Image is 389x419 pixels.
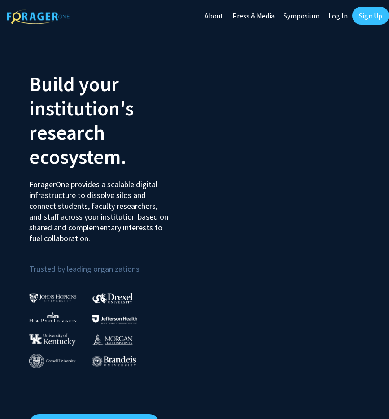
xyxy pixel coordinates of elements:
[29,251,188,276] p: Trusted by leading organizations
[29,312,77,322] img: High Point University
[7,9,70,24] img: ForagerOne Logo
[29,333,76,345] img: University of Kentucky
[92,293,133,303] img: Drexel University
[352,7,389,25] a: Sign Up
[29,72,188,169] h2: Build your institution's research ecosystem.
[29,172,169,244] p: ForagerOne provides a scalable digital infrastructure to dissolve silos and connect students, fac...
[92,334,133,345] img: Morgan State University
[92,315,137,323] img: Thomas Jefferson University
[29,354,76,369] img: Cornell University
[92,356,136,367] img: Brandeis University
[29,293,77,303] img: Johns Hopkins University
